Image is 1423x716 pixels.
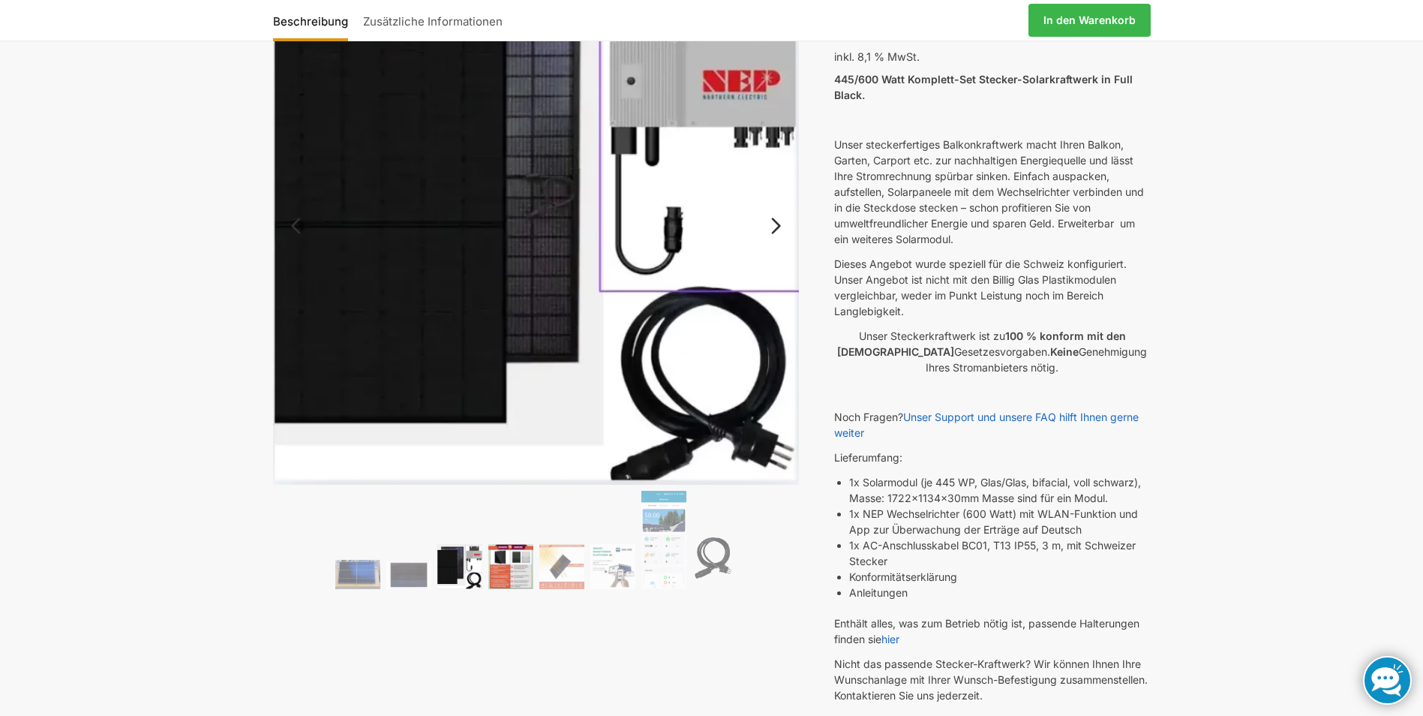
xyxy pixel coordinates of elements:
p: Nicht das passende Stecker-Kraftwerk? Wir können Ihnen Ihre Wunschanlage mit Ihrer Wunsch-Befesti... [834,656,1150,703]
img: Wer billig kauft, kauft 2 mal. [488,544,533,589]
p: Noch Fragen? [834,409,1150,441]
a: hier [881,633,899,645]
p: Lieferumfang: [834,450,1150,465]
img: Balkonkraftwerk 445/600 Watt Bificial – Bild 6 [590,544,635,589]
img: Anschlusskabel-3meter [692,529,737,589]
p: Unser steckerfertiges Balkonkraftwerk macht Ihren Balkon, Garten, Carport etc. zur nachhaltigen E... [834,137,1150,247]
img: Bificial 30 % mehr Leistung [539,544,584,589]
li: Anleitungen [849,585,1150,600]
strong: 445/600 Watt Komplett-Set Stecker-Solarkraftwerk in Full Black. [834,73,1133,101]
li: 1x Solarmodul (je 445 WP, Glas/Glas, bifacial, voll schwarz), Masse: 1722x1134x30mm Masse sind fü... [849,474,1150,506]
strong: Keine [1050,345,1079,358]
li: Konformitätserklärung [849,569,1150,585]
li: 1x NEP Wechselrichter (600 Watt) mit WLAN-Funktion und App zur Überwachung der Erträge auf Deutsch [849,506,1150,537]
p: Enthält alles, was zum Betrieb nötig ist, passende Halterungen finden sie [834,615,1150,647]
img: NEPViewer App [641,491,686,588]
li: 1x AC-Anschlusskabel BC01, T13 IP55, 3 m, mit Schweizer Stecker [849,537,1150,569]
p: Dieses Angebot wurde speziell für die Schweiz konfiguriert. Unser Angebot ist nicht mit den Billi... [834,256,1150,319]
a: Unser Support und unsere FAQ hilft Ihnen gerne weiter [834,411,1139,439]
a: Beschreibung [273,2,356,38]
img: Bificiales Hochleistungsmodul [437,544,482,589]
a: In den Warenkorb [1028,4,1151,37]
p: Unser Steckerkraftwerk ist zu Gesetzesvorgaben. Genehmigung Ihres Stromanbieters nötig. [834,328,1150,375]
img: Balkonkraftwerk 445/600 Watt Bificial – Bild 2 [386,561,431,589]
span: inkl. 8,1 % MwSt. [834,50,920,63]
img: Solaranlage für den kleinen Balkon [335,560,380,588]
a: Zusätzliche Informationen [356,2,510,38]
